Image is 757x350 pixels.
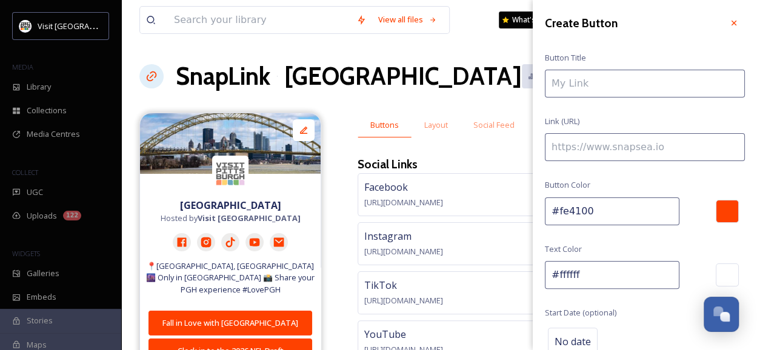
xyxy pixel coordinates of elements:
span: YouTube [364,328,406,341]
span: Button Title [545,52,586,64]
span: Hosted by [161,213,301,224]
span: Uploads [27,210,57,222]
h1: [GEOGRAPHIC_DATA] [284,58,522,94]
span: Button Color [545,179,590,191]
input: My Link [545,70,745,97]
span: Text Color [545,243,582,255]
a: SnapLink [176,58,270,94]
a: Analytics [522,64,587,88]
span: COLLECT [12,168,38,177]
button: Fall in Love with [GEOGRAPHIC_DATA] [148,311,312,335]
span: Media Centres [27,128,80,140]
span: [URL][DOMAIN_NAME] [364,246,443,257]
span: Collections [27,105,67,116]
span: Visit [GEOGRAPHIC_DATA] [38,20,132,31]
span: TikTok [364,279,397,292]
span: No date [555,334,591,349]
h3: Create Button [545,15,618,32]
button: Open Chat [704,297,739,332]
strong: Visit [GEOGRAPHIC_DATA] [198,213,301,223]
img: unnamed.jpg [212,156,248,192]
span: Facebook [364,180,408,194]
a: View all files [372,8,443,31]
span: MEDIA [12,62,33,71]
div: Fall in Love with [GEOGRAPHIC_DATA] [155,317,305,329]
span: Stories [27,315,53,326]
div: 122 [63,211,81,220]
span: 📍[GEOGRAPHIC_DATA], [GEOGRAPHIC_DATA] 🌆 Only in [GEOGRAPHIC_DATA] 📸 Share your PGH experience #Lo... [146,260,315,296]
span: Buttons [370,119,399,131]
span: Instagram [364,229,412,243]
span: Library [27,81,51,93]
button: Analytics [522,64,581,88]
span: [URL][DOMAIN_NAME] [364,295,443,306]
a: What's New [499,12,559,28]
img: ac0349ef-b143-4b3b-8a6b-147128f579c3.jpg [140,113,321,174]
span: [URL][DOMAIN_NAME] [364,197,443,208]
span: Start Date (optional) [545,307,616,319]
span: Layout [424,119,448,131]
input: https://www.snapsea.io [545,133,745,161]
span: Social Feed [473,119,515,131]
input: Search your library [168,7,350,33]
span: WIDGETS [12,249,40,258]
img: unnamed.jpg [19,20,32,32]
span: UGC [27,187,43,198]
span: Galleries [27,268,59,279]
strong: [GEOGRAPHIC_DATA] [180,199,281,212]
span: Link (URL) [545,116,579,127]
span: Embeds [27,291,56,303]
h3: Social Links [358,156,418,173]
